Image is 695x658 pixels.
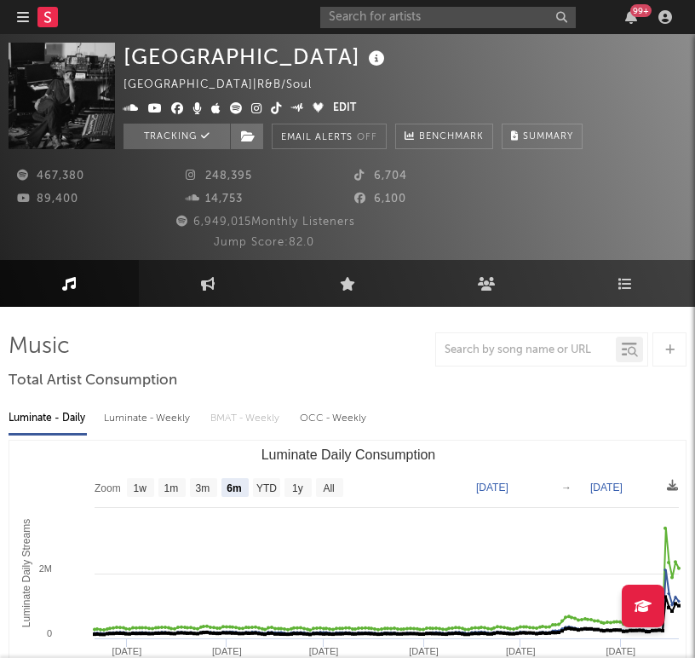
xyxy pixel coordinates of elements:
[590,482,623,493] text: [DATE]
[502,124,583,149] button: Summary
[436,343,616,357] input: Search by song name or URL
[9,404,87,433] div: Luminate - Daily
[17,170,84,182] span: 467,380
[104,404,193,433] div: Luminate - Weekly
[354,170,407,182] span: 6,704
[123,124,230,149] button: Tracking
[47,628,52,638] text: 0
[9,371,177,391] span: Total Artist Consumption
[630,4,652,17] div: 99 +
[212,646,242,656] text: [DATE]
[320,7,576,28] input: Search for artists
[354,193,406,205] span: 6,100
[476,482,508,493] text: [DATE]
[625,10,637,24] button: 99+
[409,646,439,656] text: [DATE]
[272,124,387,149] button: Email AlertsOff
[395,124,493,149] a: Benchmark
[196,482,210,494] text: 3m
[292,482,303,494] text: 1y
[112,646,142,656] text: [DATE]
[523,132,573,141] span: Summary
[309,646,339,656] text: [DATE]
[419,127,484,147] span: Benchmark
[186,193,243,205] span: 14,753
[214,237,314,248] span: Jump Score: 82.0
[227,482,241,494] text: 6m
[561,482,572,493] text: →
[333,99,356,119] button: Edit
[606,646,635,656] text: [DATE]
[174,216,355,228] span: 6,949,015 Monthly Listeners
[323,482,334,494] text: All
[506,646,536,656] text: [DATE]
[20,519,32,627] text: Luminate Daily Streams
[186,170,252,182] span: 248,395
[95,482,121,494] text: Zoom
[300,404,368,433] div: OCC - Weekly
[134,482,147,494] text: 1w
[261,447,436,462] text: Luminate Daily Consumption
[123,75,331,95] div: [GEOGRAPHIC_DATA] | R&B/Soul
[39,563,52,574] text: 2M
[256,482,277,494] text: YTD
[357,133,377,142] em: Off
[17,193,78,205] span: 89,400
[164,482,179,494] text: 1m
[123,43,389,71] div: [GEOGRAPHIC_DATA]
